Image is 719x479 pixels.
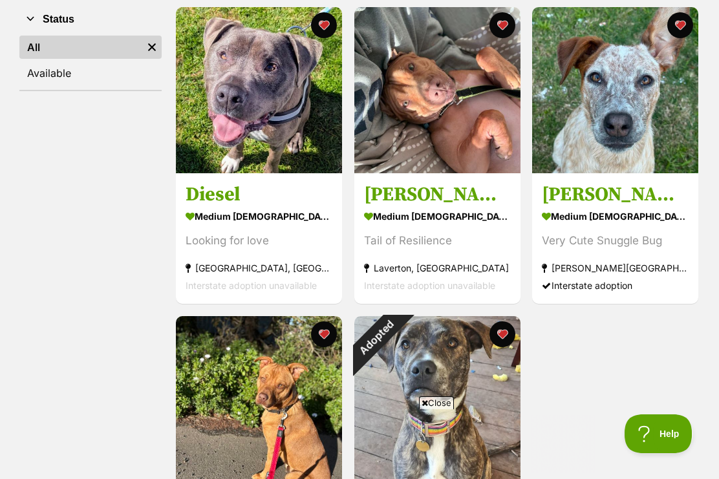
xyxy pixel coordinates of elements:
div: Status [19,33,162,90]
img: Diesel [176,7,342,173]
div: Looking for love [186,232,332,250]
div: Interstate adoption [542,277,689,294]
button: favourite [489,321,515,347]
img: Marty [354,7,520,173]
button: favourite [311,321,337,347]
a: All [19,36,142,59]
span: Interstate adoption unavailable [186,280,317,291]
div: [PERSON_NAME][GEOGRAPHIC_DATA] [542,259,689,277]
div: Laverton, [GEOGRAPHIC_DATA] [364,259,511,277]
div: [GEOGRAPHIC_DATA], [GEOGRAPHIC_DATA] [186,259,332,277]
span: Interstate adoption unavailable [364,280,495,291]
img: Mason [532,7,698,173]
div: medium [DEMOGRAPHIC_DATA] Dog [186,207,332,226]
a: Remove filter [142,36,162,59]
a: Available [19,61,162,85]
div: medium [DEMOGRAPHIC_DATA] Dog [364,207,511,226]
div: Adopted [338,299,414,376]
button: Status [19,11,162,28]
h3: Diesel [186,182,332,207]
span: Close [419,396,454,409]
div: medium [DEMOGRAPHIC_DATA] Dog [542,207,689,226]
div: Very Cute Snuggle Bug [542,232,689,250]
button: favourite [489,12,515,38]
button: favourite [311,12,337,38]
h3: [PERSON_NAME] [364,182,511,207]
a: [PERSON_NAME] medium [DEMOGRAPHIC_DATA] Dog Tail of Resilience Laverton, [GEOGRAPHIC_DATA] Inters... [354,173,520,304]
h3: [PERSON_NAME] [542,182,689,207]
button: favourite [667,12,693,38]
iframe: Advertisement [124,414,595,473]
a: [PERSON_NAME] medium [DEMOGRAPHIC_DATA] Dog Very Cute Snuggle Bug [PERSON_NAME][GEOGRAPHIC_DATA] ... [532,173,698,304]
a: Diesel medium [DEMOGRAPHIC_DATA] Dog Looking for love [GEOGRAPHIC_DATA], [GEOGRAPHIC_DATA] Inters... [176,173,342,304]
div: Tail of Resilience [364,232,511,250]
iframe: Help Scout Beacon - Open [625,414,693,453]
